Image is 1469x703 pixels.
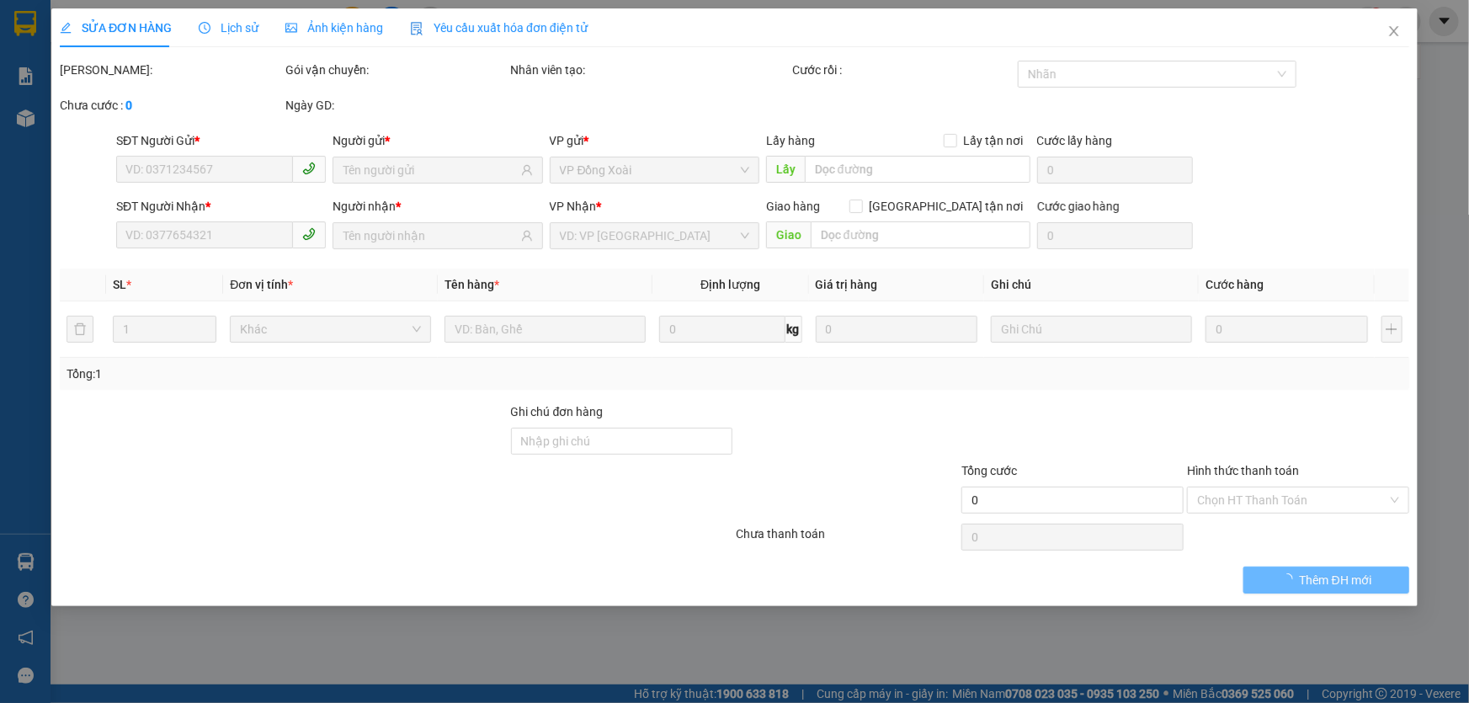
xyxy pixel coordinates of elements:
[1387,24,1401,38] span: close
[199,22,210,34] span: clock-circle
[766,221,811,248] span: Giao
[1206,278,1264,291] span: Cước hàng
[1187,464,1299,477] label: Hình thức thanh toán
[240,317,421,342] span: Khác
[60,21,172,35] span: SỬA ĐƠN HÀNG
[550,131,759,150] div: VP gửi
[60,96,282,115] div: Chưa cước :
[67,316,93,343] button: delete
[113,278,126,291] span: SL
[521,230,533,242] span: user
[60,61,282,79] div: [PERSON_NAME]:
[863,197,1030,216] span: [GEOGRAPHIC_DATA] tận nơi
[285,96,508,115] div: Ngày GD:
[1381,316,1402,343] button: plus
[811,221,1030,248] input: Dọc đường
[805,156,1030,183] input: Dọc đường
[285,21,383,35] span: Ảnh kiện hàng
[700,278,760,291] span: Định lượng
[984,269,1199,301] th: Ghi chú
[116,131,326,150] div: SĐT Người Gửi
[521,164,533,176] span: user
[511,428,733,455] input: Ghi chú đơn hàng
[560,157,749,183] span: VP Đồng Xoài
[1037,134,1113,147] label: Cước lấy hàng
[1300,571,1371,589] span: Thêm ĐH mới
[766,200,820,213] span: Giao hàng
[766,156,805,183] span: Lấy
[961,464,1017,477] span: Tổng cước
[735,525,961,554] div: Chưa thanh toán
[816,316,978,343] input: 0
[333,197,542,216] div: Người nhận
[1037,222,1193,249] input: Cước giao hàng
[125,99,132,112] b: 0
[957,131,1030,150] span: Lấy tận nơi
[302,227,316,241] span: phone
[1243,567,1409,594] button: Thêm ĐH mới
[410,21,588,35] span: Yêu cầu xuất hóa đơn điện tử
[785,316,802,343] span: kg
[343,161,517,179] input: Tên người gửi
[285,61,508,79] div: Gói vận chuyển:
[991,316,1192,343] input: Ghi Chú
[302,162,316,175] span: phone
[511,405,604,418] label: Ghi chú đơn hàng
[1037,200,1120,213] label: Cước giao hàng
[444,278,499,291] span: Tên hàng
[67,365,567,383] div: Tổng: 1
[116,197,326,216] div: SĐT Người Nhận
[550,200,597,213] span: VP Nhận
[792,61,1014,79] div: Cước rồi :
[1037,157,1193,184] input: Cước lấy hàng
[285,22,297,34] span: picture
[766,134,815,147] span: Lấy hàng
[1206,316,1368,343] input: 0
[343,226,517,245] input: Tên người nhận
[199,21,258,35] span: Lịch sử
[1371,8,1418,56] button: Close
[410,22,423,35] img: icon
[333,131,542,150] div: Người gửi
[444,316,646,343] input: VD: Bàn, Ghế
[1281,573,1300,585] span: loading
[230,278,293,291] span: Đơn vị tính
[816,278,878,291] span: Giá trị hàng
[511,61,790,79] div: Nhân viên tạo:
[60,22,72,34] span: edit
